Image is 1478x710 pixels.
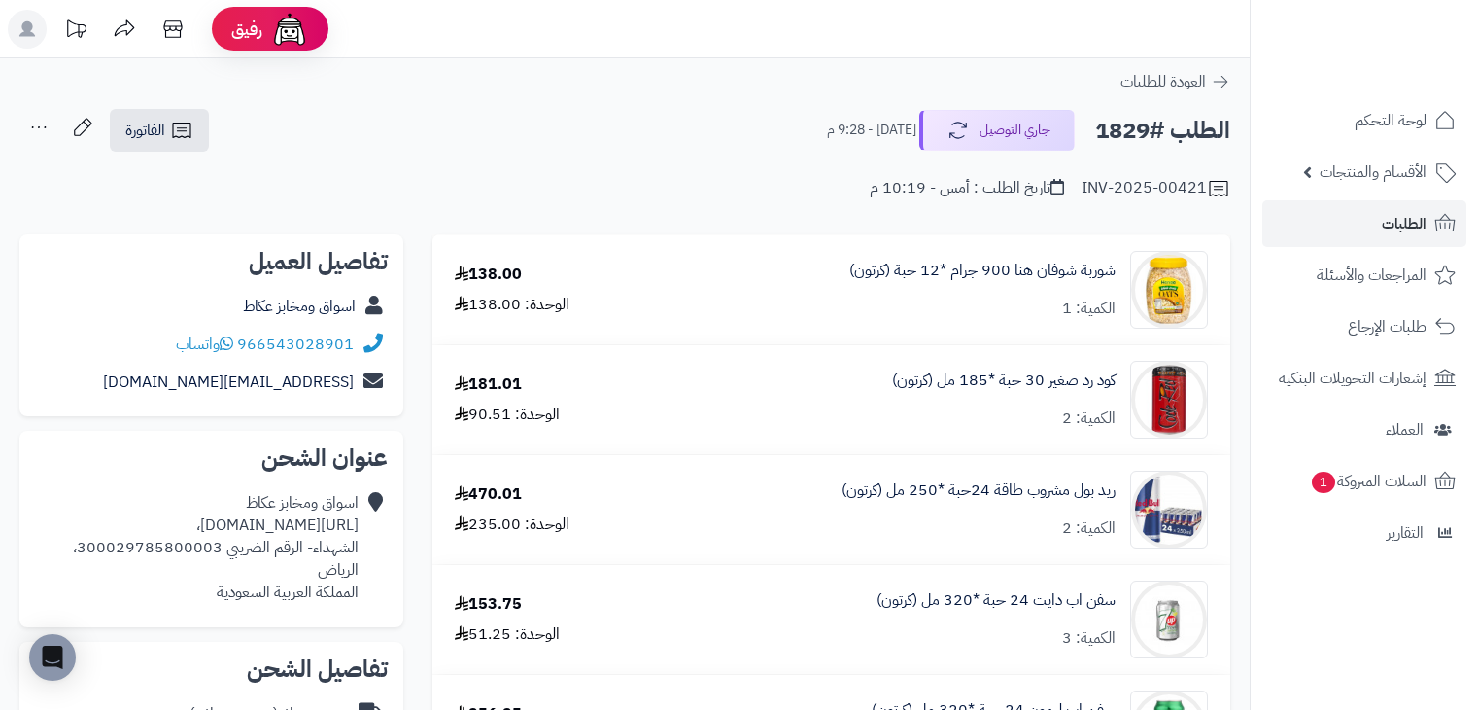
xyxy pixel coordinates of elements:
[455,514,569,536] div: الوحدة: 235.00
[455,264,522,286] div: 138.00
[827,121,916,140] small: [DATE] - 9:28 م
[455,294,569,316] div: الوحدة: 138.00
[1062,408,1116,430] div: الكمية: 2
[1382,210,1426,237] span: الطلبات
[876,589,1116,612] a: سفن اب دايت 24 حبة *320 مل (كرتون)
[1348,313,1426,340] span: طلبات الإرجاع
[35,492,359,603] div: اسواق ومخابز عكاظ [URL][DOMAIN_NAME]، الشهداء- الرقم الضريبي 300029785800003، الرياض المملكة العر...
[1062,627,1116,650] div: الكمية: 3
[849,260,1116,282] a: شوربة شوفان هنا 900 جرام *12 حبة (كرتون)
[1131,581,1207,658] img: 1747540408-7a431d2a-4456-4a4d-8b76-9a07e3ea-90x90.jpg
[1062,298,1116,320] div: الكمية: 1
[1262,355,1466,402] a: إشعارات التحويلات البنكية
[1262,97,1466,144] a: لوحة التحكم
[29,634,76,681] div: Open Intercom Messenger
[1320,159,1426,186] span: الأقسام والمنتجات
[243,295,356,318] a: اسواق ومخابز عكاظ
[1386,416,1424,444] span: العملاء
[455,483,522,506] div: 470.01
[1346,25,1460,66] img: logo-2.png
[892,370,1116,392] a: كود رد صغير 30 حبة *185 مل (كرتون)
[1262,458,1466,505] a: السلات المتروكة1
[455,593,522,616] div: 153.75
[103,371,354,394] a: [EMAIL_ADDRESS][DOMAIN_NAME]
[35,446,388,470] h2: عنوان الشحن
[455,373,522,396] div: 181.01
[1120,70,1230,93] a: العودة للطلبات
[1082,177,1230,200] div: INV-2025-00421
[1262,407,1466,453] a: العملاء
[125,119,165,142] span: الفاتورة
[1262,303,1466,350] a: طلبات الإرجاع
[176,333,233,356] a: واتساب
[1131,361,1207,439] img: 1747536337-61lY7EtfpmL._AC_SL1500-90x90.jpg
[1120,70,1206,93] span: العودة للطلبات
[455,404,560,426] div: الوحدة: 90.51
[1355,107,1426,134] span: لوحة التحكم
[842,479,1116,502] a: ريد بول مشروب طاقة 24حبة *250 مل (كرتون)
[1262,510,1466,556] a: التقارير
[1279,365,1426,392] span: إشعارات التحويلات البنكية
[1317,262,1426,289] span: المراجعات والأسئلة
[231,18,262,41] span: رفيق
[1062,517,1116,540] div: الكمية: 2
[1131,471,1207,549] img: 1747538913-61wd3DK76VL._AC_SX679-90x90.jpg
[1095,111,1230,151] h2: الطلب #1829
[1310,468,1426,495] span: السلات المتروكة
[1311,471,1336,494] span: 1
[1387,519,1424,547] span: التقارير
[1262,200,1466,247] a: الطلبات
[52,10,100,53] a: تحديثات المنصة
[1262,252,1466,299] a: المراجعات والأسئلة
[110,109,209,152] a: الفاتورة
[35,657,388,681] h2: تفاصيل الشحن
[455,623,560,646] div: الوحدة: 51.25
[919,110,1075,151] button: جاري التوصيل
[870,177,1064,199] div: تاريخ الطلب : أمس - 10:19 م
[1131,251,1207,329] img: 1747424483-71YcowRrHgL._AC_SL1500-90x90.jpg
[35,250,388,273] h2: تفاصيل العميل
[270,10,309,49] img: ai-face.png
[237,333,354,356] a: 966543028901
